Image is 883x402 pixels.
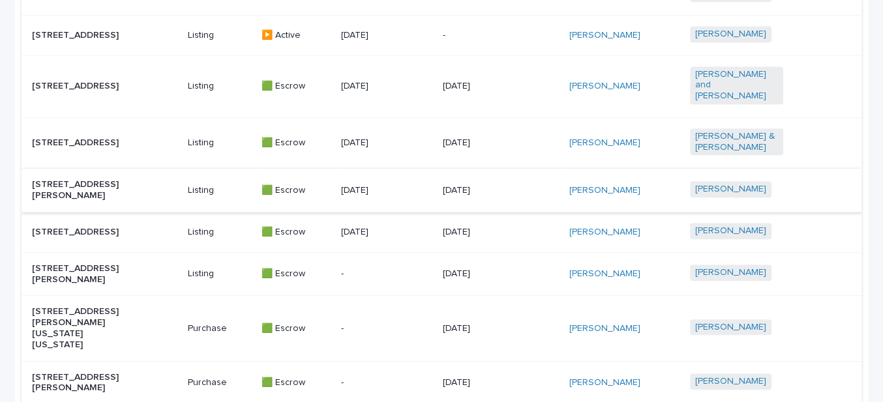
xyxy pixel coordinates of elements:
[188,323,250,334] p: Purchase
[341,268,432,280] p: -
[22,252,861,296] tr: [STREET_ADDRESS][PERSON_NAME]Listing🟩 Escrow-[DATE][PERSON_NAME] [PERSON_NAME]
[341,137,432,149] p: [DATE]
[569,30,640,41] a: [PERSON_NAME]
[188,377,250,388] p: Purchase
[569,377,640,388] a: [PERSON_NAME]
[569,185,640,196] a: [PERSON_NAME]
[262,30,331,41] p: ▶️ Active
[341,377,432,388] p: -
[262,185,331,196] p: 🟩 Escrow
[32,179,125,201] p: [STREET_ADDRESS][PERSON_NAME]
[695,69,778,102] a: [PERSON_NAME] and [PERSON_NAME]
[262,268,331,280] p: 🟩 Escrow
[32,306,125,350] p: [STREET_ADDRESS][PERSON_NAME][US_STATE][US_STATE]
[695,184,766,195] a: [PERSON_NAME]
[188,30,250,41] p: Listing
[569,323,640,334] a: [PERSON_NAME]
[32,30,125,41] p: [STREET_ADDRESS]
[443,227,536,238] p: [DATE]
[32,81,125,92] p: [STREET_ADDRESS]
[22,55,861,117] tr: [STREET_ADDRESS]Listing🟩 Escrow[DATE][DATE][PERSON_NAME] [PERSON_NAME] and [PERSON_NAME]
[695,29,766,40] a: [PERSON_NAME]
[443,30,536,41] p: -
[262,323,331,334] p: 🟩 Escrow
[443,185,536,196] p: [DATE]
[22,296,861,361] tr: [STREET_ADDRESS][PERSON_NAME][US_STATE][US_STATE]Purchase🟩 Escrow-[DATE][PERSON_NAME] [PERSON_NAME]
[569,227,640,238] a: [PERSON_NAME]
[22,212,861,253] tr: [STREET_ADDRESS]Listing🟩 Escrow[DATE][DATE][PERSON_NAME] [PERSON_NAME]
[695,131,778,153] a: [PERSON_NAME] & [PERSON_NAME]
[341,30,432,41] p: [DATE]
[569,137,640,149] a: [PERSON_NAME]
[32,372,125,394] p: [STREET_ADDRESS][PERSON_NAME]
[443,268,536,280] p: [DATE]
[262,137,331,149] p: 🟩 Escrow
[32,227,125,238] p: [STREET_ADDRESS]
[22,117,861,169] tr: [STREET_ADDRESS]Listing🟩 Escrow[DATE][DATE][PERSON_NAME] [PERSON_NAME] & [PERSON_NAME]
[188,185,250,196] p: Listing
[341,227,432,238] p: [DATE]
[32,263,125,285] p: [STREET_ADDRESS][PERSON_NAME]
[695,376,766,387] a: [PERSON_NAME]
[188,81,250,92] p: Listing
[341,323,432,334] p: -
[262,377,331,388] p: 🟩 Escrow
[188,227,250,238] p: Listing
[695,225,766,237] a: [PERSON_NAME]
[695,322,766,333] a: [PERSON_NAME]
[695,267,766,278] a: [PERSON_NAME]
[341,81,432,92] p: [DATE]
[188,137,250,149] p: Listing
[443,377,536,388] p: [DATE]
[443,81,536,92] p: [DATE]
[262,227,331,238] p: 🟩 Escrow
[569,81,640,92] a: [PERSON_NAME]
[443,323,536,334] p: [DATE]
[22,169,861,212] tr: [STREET_ADDRESS][PERSON_NAME]Listing🟩 Escrow[DATE][DATE][PERSON_NAME] [PERSON_NAME]
[262,81,331,92] p: 🟩 Escrow
[188,268,250,280] p: Listing
[22,15,861,55] tr: [STREET_ADDRESS]Listing▶️ Active[DATE]-[PERSON_NAME] [PERSON_NAME]
[443,137,536,149] p: [DATE]
[569,268,640,280] a: [PERSON_NAME]
[32,137,125,149] p: [STREET_ADDRESS]
[341,185,432,196] p: [DATE]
